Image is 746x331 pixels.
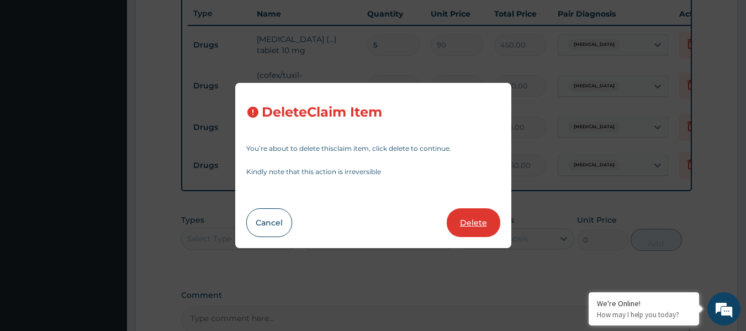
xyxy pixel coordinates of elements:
[246,208,292,237] button: Cancel
[181,6,208,32] div: Minimize live chat window
[20,55,45,83] img: d_794563401_company_1708531726252_794563401
[64,97,152,208] span: We're online!
[262,105,382,120] h3: Delete Claim Item
[597,298,691,308] div: We're Online!
[246,145,500,152] p: You’re about to delete this claim item , click delete to continue.
[246,169,500,175] p: Kindly note that this action is irreversible
[57,62,186,76] div: Chat with us now
[597,310,691,319] p: How may I help you today?
[447,208,500,237] button: Delete
[6,217,210,255] textarea: Type your message and hit 'Enter'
